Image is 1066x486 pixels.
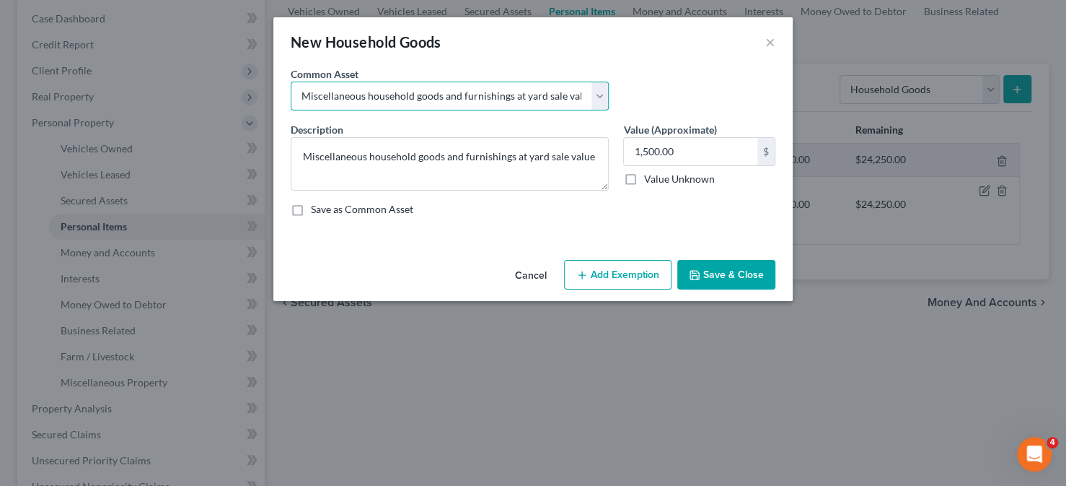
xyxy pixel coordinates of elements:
input: 0.00 [624,138,757,165]
label: Common Asset [291,66,358,82]
label: Value (Approximate) [623,122,716,137]
span: Description [291,123,343,136]
iframe: Intercom live chat [1017,437,1052,472]
label: Save as Common Asset [311,202,413,217]
div: New Household Goods [291,32,441,52]
label: Value Unknown [643,172,714,186]
span: 4 [1047,437,1058,448]
button: Add Exemption [564,260,671,290]
button: Cancel [503,261,558,290]
button: Save & Close [677,260,775,290]
div: $ [757,138,775,165]
button: × [765,33,775,51]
